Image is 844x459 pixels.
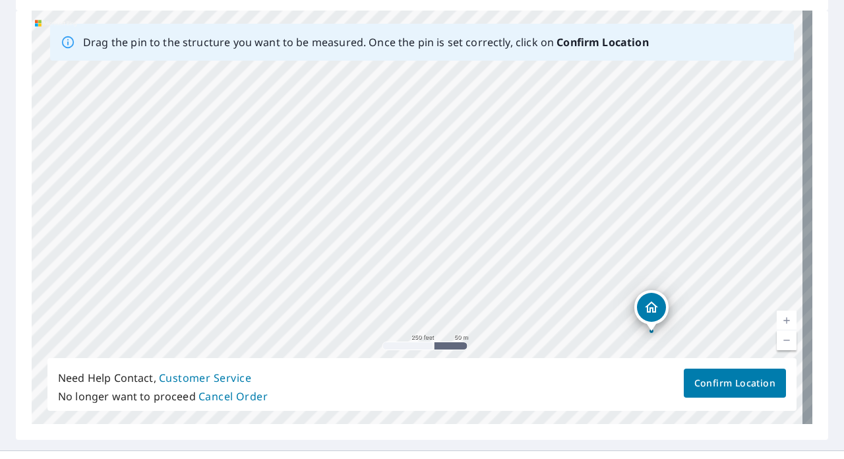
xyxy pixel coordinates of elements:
p: Need Help Contact, [58,369,268,387]
div: Dropped pin, building 1, Residential property, 6420 Ganzer Rd E Denton, TX 76207 [634,290,669,331]
button: Customer Service [159,369,251,387]
p: Drag the pin to the structure you want to be measured. Once the pin is set correctly, click on [83,34,649,50]
a: Current Level 17, Zoom In [777,311,797,330]
button: Confirm Location [684,369,786,398]
span: Confirm Location [694,375,775,392]
button: Cancel Order [198,387,268,406]
b: Confirm Location [557,35,648,49]
a: Current Level 17, Zoom Out [777,330,797,350]
p: No longer want to proceed [58,387,268,406]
